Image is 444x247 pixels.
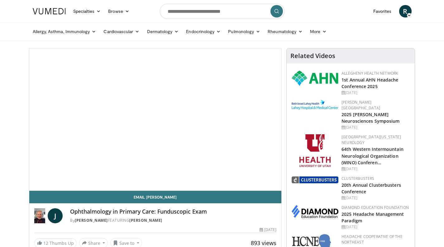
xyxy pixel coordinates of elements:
[341,111,399,124] a: 2025 [PERSON_NAME] Neurosciences Symposium
[29,191,282,203] a: Email [PERSON_NAME]
[129,218,162,223] a: [PERSON_NAME]
[292,71,338,86] img: 628ffacf-ddeb-4409-8647-b4d1102df243.png.150x105_q85_autocrop_double_scale_upscale_version-0.2.png
[341,182,401,195] a: 20th Annual Clusterbusters Conference
[69,5,105,17] a: Specialties
[290,52,335,60] h4: Related Videos
[341,195,410,201] div: [DATE]
[292,176,338,183] img: d3be30b6-fe2b-4f13-a5b4-eba975d75fdd.png.150x105_q85_autocrop_double_scale_upscale_version-0.2.png
[70,208,276,215] h4: Ophthalmology in Primary Care: Funduscopic Exam
[182,25,224,38] a: Endocrinology
[299,134,331,167] img: f6362829-b0a3-407d-a044-59546adfd345.png.150x105_q85_autocrop_double_scale_upscale_version-0.2.png
[306,25,330,38] a: More
[33,8,66,14] img: VuMedi Logo
[224,25,264,38] a: Pulmonology
[341,166,410,172] div: [DATE]
[104,5,133,17] a: Browse
[75,218,108,223] a: [PERSON_NAME]
[143,25,183,38] a: Dermatology
[70,218,276,223] div: By FEATURING
[370,5,395,17] a: Favorites
[341,90,410,96] div: [DATE]
[341,205,409,210] a: Diamond Education Foundation
[43,240,48,246] span: 12
[341,146,403,165] a: 64th Western Intermountain Neurological Organization (WINO) Conferen…
[292,100,338,110] img: e7977282-282c-4444-820d-7cc2733560fd.jpg.150x105_q85_autocrop_double_scale_upscale_version-0.2.jpg
[341,71,398,76] a: Allegheny Health Network
[34,208,45,223] img: Dr. Joyce Wipf
[341,134,401,145] a: [GEOGRAPHIC_DATA][US_STATE] Neurology
[341,125,410,130] div: [DATE]
[29,25,100,38] a: Allergy, Asthma, Immunology
[341,234,403,245] a: Headache Cooperative of the Northeast
[29,48,282,191] video-js: Video Player
[260,227,276,233] div: [DATE]
[341,77,398,89] a: 1st Annual AHN Headache Conference 2025
[399,5,412,17] a: R
[341,224,410,230] div: [DATE]
[264,25,306,38] a: Rheumatology
[100,25,143,38] a: Cardiovascular
[292,205,338,218] img: d0406666-9e5f-4b94-941b-f1257ac5ccaf.png.150x105_q85_autocrop_double_scale_upscale_version-0.2.png
[48,208,63,223] a: J
[251,239,276,247] span: 893 views
[160,4,284,19] input: Search topics, interventions
[341,100,380,111] a: [PERSON_NAME][GEOGRAPHIC_DATA]
[341,176,374,181] a: Clusterbusters
[341,211,404,224] a: 2025 Headache Management Paradigm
